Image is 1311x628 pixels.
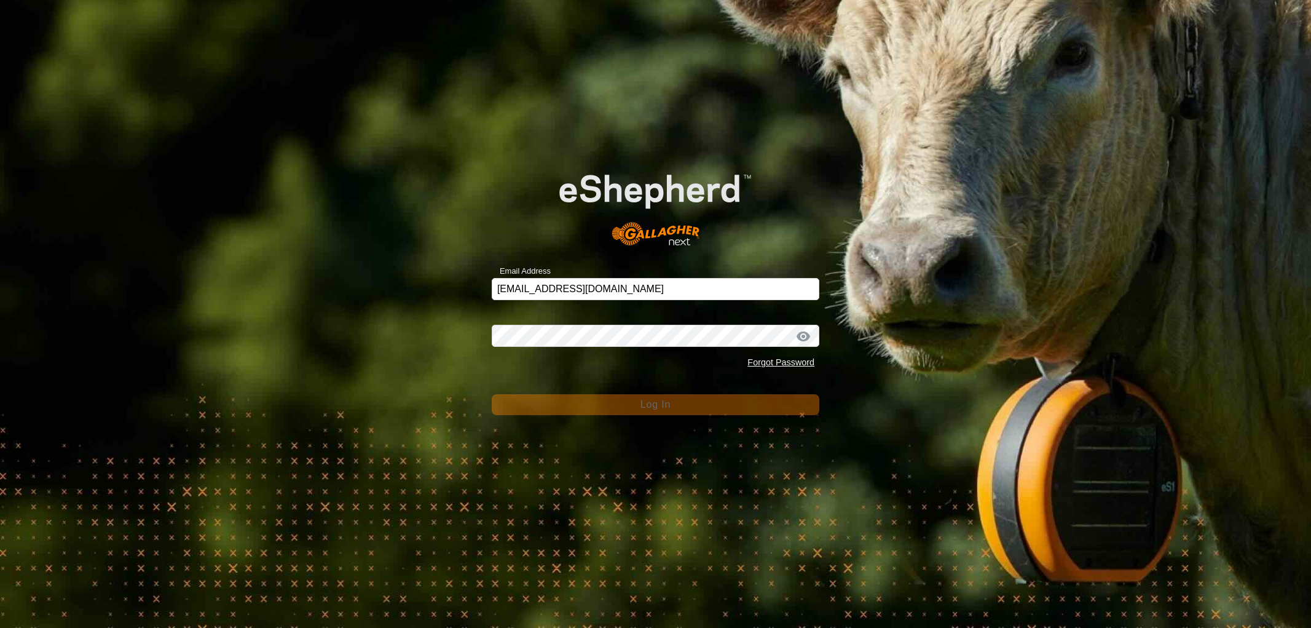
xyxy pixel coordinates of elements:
img: E-shepherd Logo [524,147,787,259]
label: Email Address [492,265,551,277]
button: Log In [492,394,819,415]
input: Email Address [492,278,819,300]
span: Log In [640,399,671,410]
a: Forgot Password [747,357,814,367]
